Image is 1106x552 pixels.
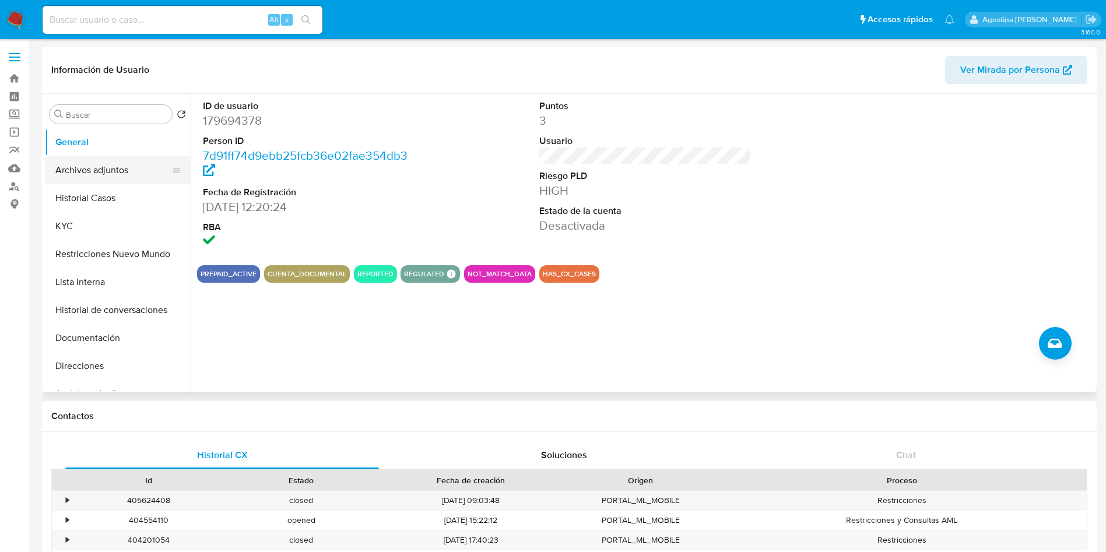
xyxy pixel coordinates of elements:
[80,474,217,486] div: Id
[960,56,1060,84] span: Ver Mirada por Persona
[285,14,289,25] span: s
[225,511,378,530] div: opened
[45,380,191,408] button: Anticipos de dinero
[945,15,954,24] a: Notificaciones
[203,221,416,234] dt: RBA
[177,110,186,122] button: Volver al orden por defecto
[294,12,318,28] button: search-icon
[564,530,717,550] div: PORTAL_ML_MOBILE
[45,268,191,296] button: Lista Interna
[66,110,167,120] input: Buscar
[66,515,69,526] div: •
[54,110,64,119] button: Buscar
[564,491,717,510] div: PORTAL_ML_MOBILE
[539,112,752,129] dd: 3
[203,186,416,199] dt: Fecha de Registración
[66,495,69,506] div: •
[539,135,752,147] dt: Usuario
[45,296,191,324] button: Historial de conversaciones
[982,14,1081,25] p: agostina.faruolo@mercadolibre.com
[45,184,191,212] button: Historial Casos
[72,530,225,550] div: 404201054
[573,474,709,486] div: Origen
[51,410,1087,422] h1: Contactos
[896,448,916,462] span: Chat
[45,324,191,352] button: Documentación
[203,135,416,147] dt: Person ID
[225,530,378,550] div: closed
[45,212,191,240] button: KYC
[717,511,1087,530] div: Restricciones y Consultas AML
[378,491,564,510] div: [DATE] 09:03:48
[539,205,752,217] dt: Estado de la cuenta
[51,64,149,76] h1: Información de Usuario
[45,240,191,268] button: Restricciones Nuevo Mundo
[725,474,1079,486] div: Proceso
[203,147,408,180] a: 7d91ff74d9ebb25fcb36e02fae354db3
[539,217,752,234] dd: Desactivada
[72,491,225,510] div: 405624408
[43,12,322,27] input: Buscar usuario o caso...
[541,448,587,462] span: Soluciones
[378,511,564,530] div: [DATE] 15:22:12
[945,56,1087,84] button: Ver Mirada por Persona
[378,530,564,550] div: [DATE] 17:40:23
[539,100,752,112] dt: Puntos
[717,491,1087,510] div: Restricciones
[45,128,191,156] button: General
[233,474,370,486] div: Estado
[868,13,933,26] span: Accesos rápidos
[386,474,556,486] div: Fecha de creación
[225,491,378,510] div: closed
[203,100,416,112] dt: ID de usuario
[1085,13,1097,26] a: Salir
[564,511,717,530] div: PORTAL_ML_MOBILE
[539,170,752,182] dt: Riesgo PLD
[717,530,1087,550] div: Restricciones
[72,511,225,530] div: 404554110
[539,182,752,199] dd: HIGH
[203,112,416,129] dd: 179694378
[66,535,69,546] div: •
[45,156,181,184] button: Archivos adjuntos
[197,448,248,462] span: Historial CX
[203,199,416,215] dd: [DATE] 12:20:24
[45,352,191,380] button: Direcciones
[269,14,279,25] span: Alt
